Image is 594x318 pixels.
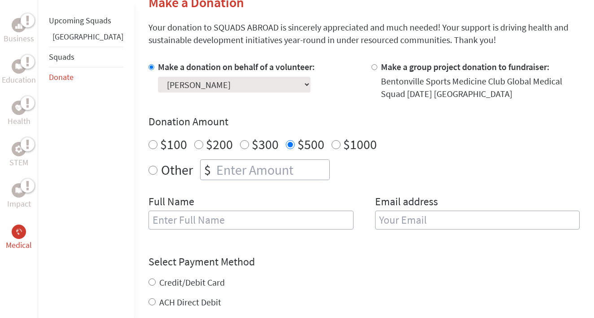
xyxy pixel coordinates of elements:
[49,67,123,87] li: Donate
[375,194,438,211] label: Email address
[49,31,123,47] li: Greece
[12,101,26,115] div: Health
[12,59,26,74] div: Education
[7,198,31,210] p: Impact
[12,183,26,198] div: Impact
[15,63,22,70] img: Education
[9,142,28,169] a: STEMSTEM
[8,115,31,128] p: Health
[15,22,22,29] img: Business
[161,159,193,180] label: Other
[49,15,111,26] a: Upcoming Squads
[201,160,214,180] div: $
[160,136,187,153] label: $100
[159,296,221,308] label: ACH Direct Debit
[343,136,377,153] label: $1000
[148,21,580,46] p: Your donation to SQUADS ABROAD is sincerely appreciated and much needed! Your support is driving ...
[159,277,225,288] label: Credit/Debit Card
[148,194,194,211] label: Full Name
[12,18,26,32] div: Business
[381,75,580,100] div: Bentonville Sports Medicine Club Global Medical Squad [DATE] [GEOGRAPHIC_DATA]
[15,105,22,110] img: Health
[49,11,123,31] li: Upcoming Squads
[381,61,550,72] label: Make a group project donation to fundraiser:
[12,142,26,156] div: STEM
[15,187,22,194] img: Impact
[49,52,74,62] a: Squads
[52,31,123,42] a: [GEOGRAPHIC_DATA]
[6,225,32,252] a: MedicalMedical
[148,211,354,230] input: Enter Full Name
[6,239,32,252] p: Medical
[297,136,324,153] label: $500
[9,156,28,169] p: STEM
[148,255,580,269] h4: Select Payment Method
[252,136,279,153] label: $300
[148,115,580,129] h4: Donation Amount
[4,18,34,45] a: BusinessBusiness
[158,61,315,72] label: Make a donation on behalf of a volunteer:
[15,146,22,153] img: STEM
[375,211,580,230] input: Your Email
[2,74,36,86] p: Education
[7,183,31,210] a: ImpactImpact
[2,59,36,86] a: EducationEducation
[8,101,31,128] a: HealthHealth
[49,47,123,67] li: Squads
[206,136,233,153] label: $200
[214,160,329,180] input: Enter Amount
[49,72,74,82] a: Donate
[15,228,22,235] img: Medical
[12,225,26,239] div: Medical
[4,32,34,45] p: Business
